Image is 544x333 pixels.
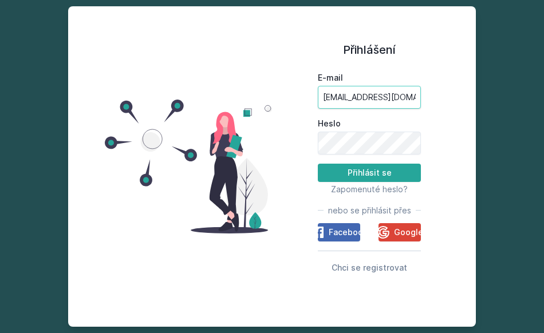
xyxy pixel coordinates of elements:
[318,223,360,241] button: Facebook
[318,72,421,84] label: E-mail
[329,227,368,238] span: Facebook
[332,263,407,272] span: Chci se registrovat
[318,41,421,58] h1: Přihlášení
[332,260,407,274] button: Chci se registrovat
[318,86,421,109] input: Tvoje e-mailová adresa
[394,227,423,238] span: Google
[331,184,408,194] span: Zapomenuté heslo?
[318,118,421,129] label: Heslo
[379,223,421,241] button: Google
[328,205,411,216] span: nebo se přihlásit přes
[318,164,421,182] button: Přihlásit se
